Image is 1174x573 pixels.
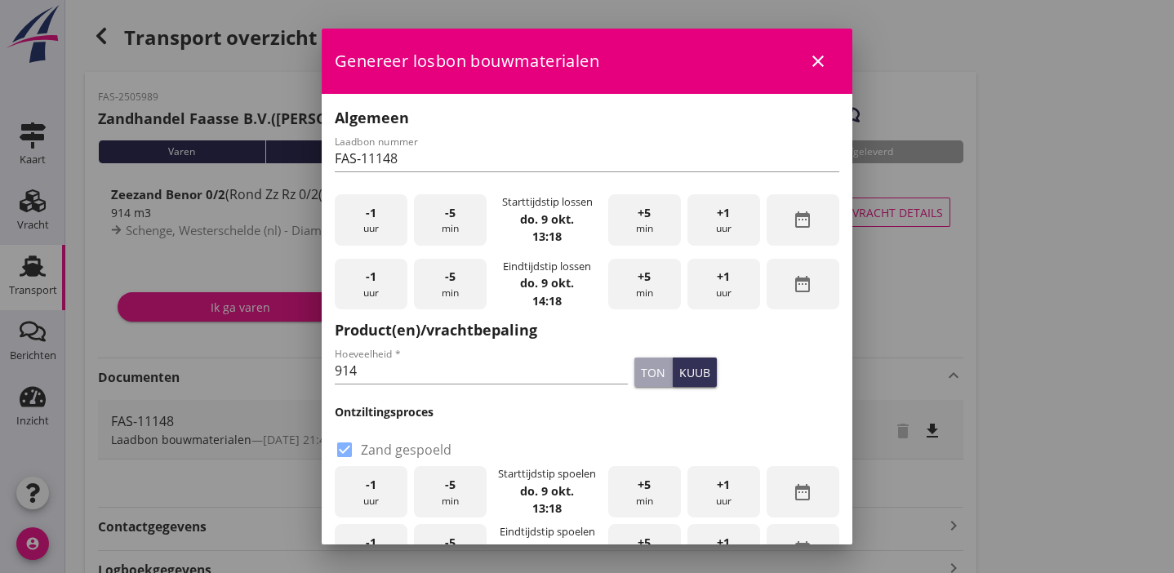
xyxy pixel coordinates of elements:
[793,540,812,559] i: date_range
[808,51,828,71] i: close
[717,204,730,222] span: +1
[717,268,730,286] span: +1
[520,541,574,557] strong: do. 9 okt.
[641,364,665,381] div: ton
[687,259,760,310] div: uur
[532,229,562,244] strong: 13:18
[335,466,407,517] div: uur
[366,268,376,286] span: -1
[322,29,852,94] div: Genereer losbon bouwmaterialen
[687,466,760,517] div: uur
[414,194,487,246] div: min
[608,194,681,246] div: min
[608,259,681,310] div: min
[679,364,710,381] div: kuub
[445,204,456,222] span: -5
[717,534,730,552] span: +1
[445,476,456,494] span: -5
[793,274,812,294] i: date_range
[366,204,376,222] span: -1
[414,259,487,310] div: min
[673,358,717,387] button: kuub
[335,259,407,310] div: uur
[520,483,574,499] strong: do. 9 okt.
[361,442,451,458] label: Zand gespoeld
[335,403,839,420] h3: Ontziltingsproces
[717,476,730,494] span: +1
[335,107,839,129] h2: Algemeen
[335,358,628,384] input: Hoeveelheid *
[498,466,596,482] div: Starttijdstip spoelen
[687,194,760,246] div: uur
[638,204,651,222] span: +5
[445,534,456,552] span: -5
[366,476,376,494] span: -1
[638,476,651,494] span: +5
[638,268,651,286] span: +5
[414,466,487,517] div: min
[532,500,562,516] strong: 13:18
[520,275,574,291] strong: do. 9 okt.
[502,194,593,210] div: Starttijdstip lossen
[366,534,376,552] span: -1
[520,211,574,227] strong: do. 9 okt.
[793,210,812,229] i: date_range
[503,259,591,274] div: Eindtijdstip lossen
[634,358,673,387] button: ton
[638,534,651,552] span: +5
[335,145,839,171] input: Laadbon nummer
[500,524,595,540] div: Eindtijdstip spoelen
[532,293,562,309] strong: 14:18
[445,268,456,286] span: -5
[335,194,407,246] div: uur
[335,319,839,341] h2: Product(en)/vrachtbepaling
[793,482,812,502] i: date_range
[608,466,681,517] div: min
